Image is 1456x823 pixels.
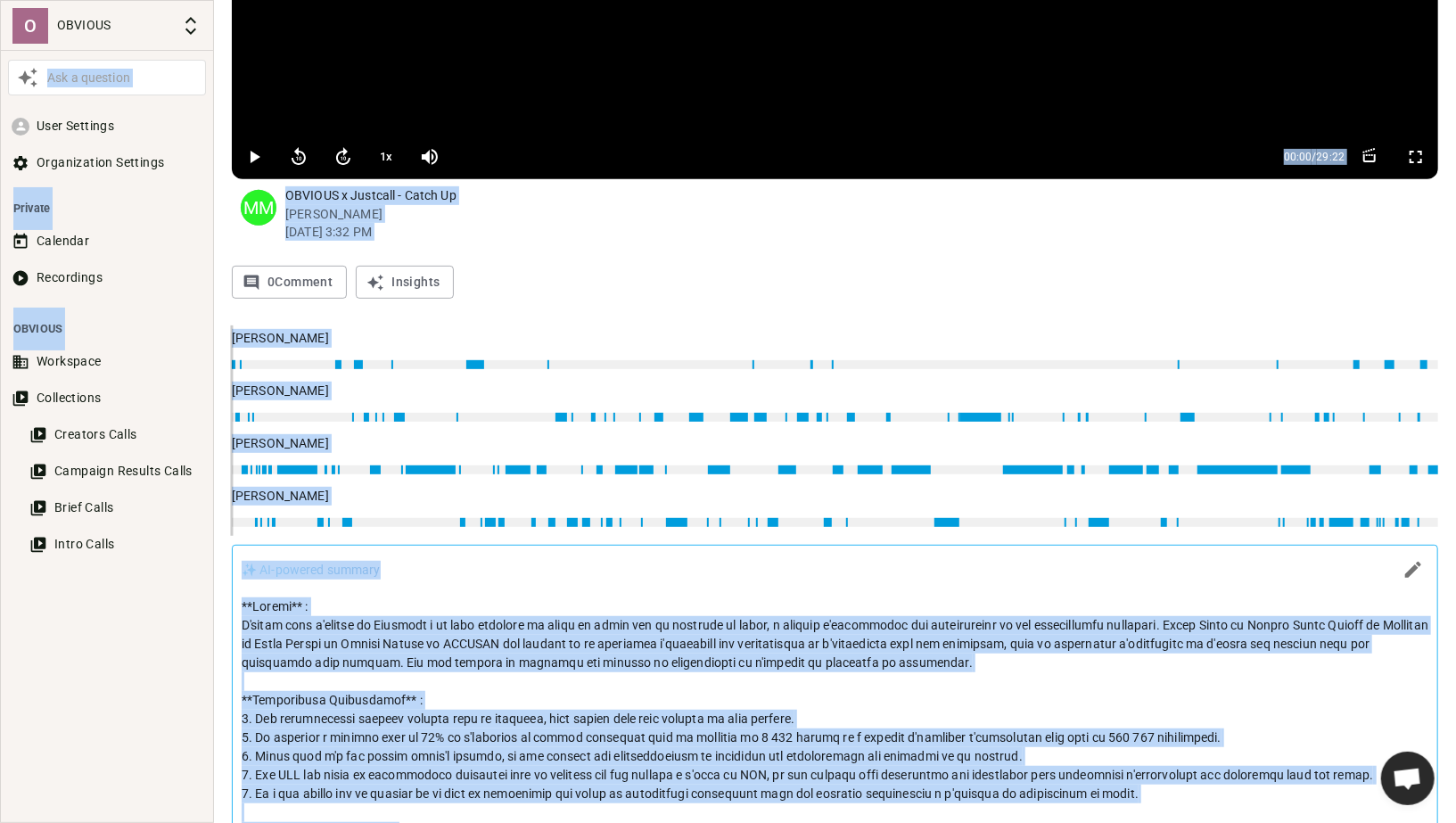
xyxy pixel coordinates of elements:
[26,418,206,451] button: Creators Calls
[57,16,173,35] p: OBVIOUS
[285,205,1438,241] p: [PERSON_NAME] [DATE] 3:32 PM
[8,146,206,179] button: Organization Settings
[26,455,206,488] button: Campaign Results Calls
[356,266,454,299] button: Insights
[8,110,206,143] button: User Settings
[8,192,206,225] li: Private
[241,190,276,226] div: MM
[8,261,206,294] button: Recordings
[232,266,347,299] button: 0Comment
[8,225,206,258] button: Calendar
[12,8,48,44] div: O
[1381,752,1435,805] div: Ouvrir le chat
[242,561,381,580] p: ✨ AI-powered summary
[26,528,206,561] button: Intro Calls
[8,345,206,378] button: Workspace
[12,62,43,93] button: Awesile Icon
[43,69,202,87] div: Ask a question
[285,186,1438,205] p: OBVIOUS x Justcall - Catch Up
[370,139,403,175] button: 1x
[1284,149,1345,165] span: 00:00 / 29:22
[8,312,206,345] li: OBVIOUS
[26,491,206,524] button: Brief Calls
[8,382,206,415] button: Collections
